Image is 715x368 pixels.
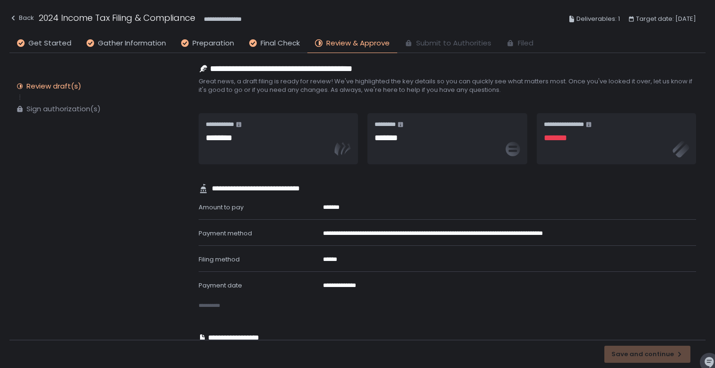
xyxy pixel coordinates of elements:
[9,11,34,27] button: Back
[192,38,234,49] span: Preparation
[98,38,166,49] span: Gather Information
[199,255,240,264] span: Filing method
[26,81,81,91] div: Review draft(s)
[576,13,620,25] span: Deliverables: 1
[199,229,252,238] span: Payment method
[28,38,71,49] span: Get Started
[326,38,390,49] span: Review & Approve
[199,281,242,290] span: Payment date
[261,38,300,49] span: Final Check
[518,38,533,49] span: Filed
[636,13,696,25] span: Target date: [DATE]
[199,77,696,94] span: Great news, a draft filing is ready for review! We've highlighted the key details so you can quic...
[26,104,101,114] div: Sign authorization(s)
[416,38,491,49] span: Submit to Authorities
[39,11,195,24] h1: 2024 Income Tax Filing & Compliance
[199,203,244,212] span: Amount to pay
[9,12,34,24] div: Back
